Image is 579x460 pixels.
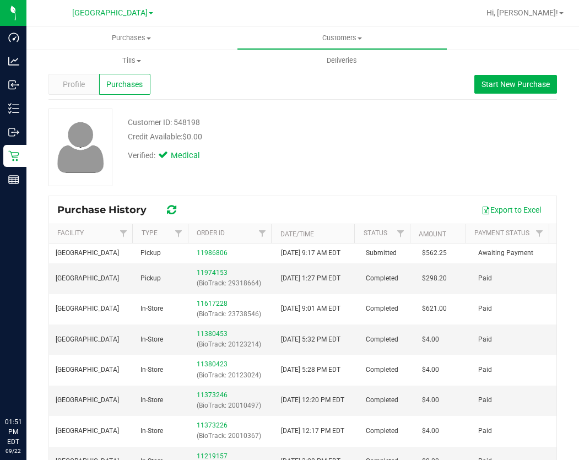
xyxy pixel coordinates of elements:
[197,401,268,411] p: (BioTrack: 20010497)
[56,248,119,258] span: [GEOGRAPHIC_DATA]
[474,229,529,237] a: Payment Status
[197,431,268,441] p: (BioTrack: 20010367)
[8,174,19,185] inline-svg: Reports
[478,304,492,314] span: Paid
[56,365,119,375] span: [GEOGRAPHIC_DATA]
[197,300,228,307] a: 11617228
[422,304,447,314] span: $621.00
[197,370,268,381] p: (BioTrack: 20123024)
[140,334,163,345] span: In-Store
[197,339,268,350] p: (BioTrack: 20123214)
[57,204,158,216] span: Purchase History
[366,365,398,375] span: Completed
[114,224,132,243] a: Filter
[197,309,268,320] p: (BioTrack: 23738546)
[366,334,398,345] span: Completed
[478,426,492,436] span: Paid
[8,150,19,161] inline-svg: Retail
[56,304,119,314] span: [GEOGRAPHIC_DATA]
[197,269,228,277] a: 11974153
[56,273,119,284] span: [GEOGRAPHIC_DATA]
[26,49,237,72] a: Tills
[26,33,237,43] span: Purchases
[197,452,228,460] a: 11219157
[478,395,492,405] span: Paid
[26,26,237,50] a: Purchases
[140,365,163,375] span: In-Store
[128,150,215,162] div: Verified:
[419,230,446,238] a: Amount
[474,201,548,219] button: Export to Excel
[366,304,398,314] span: Completed
[422,248,447,258] span: $562.25
[8,32,19,43] inline-svg: Dashboard
[63,79,85,90] span: Profile
[392,224,410,243] a: Filter
[422,334,439,345] span: $4.00
[280,230,314,238] a: Date/Time
[197,330,228,338] a: 11380453
[140,395,163,405] span: In-Store
[57,229,84,237] a: Facility
[478,273,492,284] span: Paid
[128,117,200,128] div: Customer ID: 548198
[281,395,344,405] span: [DATE] 12:20 PM EDT
[364,229,387,237] a: Status
[170,224,188,243] a: Filter
[481,80,550,89] span: Start New Purchase
[56,334,119,345] span: [GEOGRAPHIC_DATA]
[128,131,374,143] div: Credit Available:
[52,119,110,176] img: user-icon.png
[366,248,397,258] span: Submitted
[478,334,492,345] span: Paid
[5,447,21,455] p: 09/22
[197,421,228,429] a: 11373226
[197,360,228,368] a: 11380423
[8,127,19,138] inline-svg: Outbound
[253,224,271,243] a: Filter
[197,278,268,289] p: (BioTrack: 29318664)
[281,334,340,345] span: [DATE] 5:32 PM EDT
[366,426,398,436] span: Completed
[140,248,161,258] span: Pickup
[140,273,161,284] span: Pickup
[422,395,439,405] span: $4.00
[8,103,19,114] inline-svg: Inventory
[312,56,372,66] span: Deliveries
[478,248,533,258] span: Awaiting Payment
[478,365,492,375] span: Paid
[171,150,215,162] span: Medical
[422,426,439,436] span: $4.00
[474,75,557,94] button: Start New Purchase
[366,273,398,284] span: Completed
[197,391,228,399] a: 11373246
[182,132,202,141] span: $0.00
[422,365,439,375] span: $4.00
[5,417,21,447] p: 01:51 PM EDT
[237,26,447,50] a: Customers
[366,395,398,405] span: Completed
[142,229,158,237] a: Type
[281,273,340,284] span: [DATE] 1:27 PM EDT
[106,79,143,90] span: Purchases
[8,79,19,90] inline-svg: Inbound
[197,249,228,257] a: 11986806
[72,8,148,18] span: [GEOGRAPHIC_DATA]
[197,229,225,237] a: Order ID
[11,372,44,405] iframe: Resource center
[281,248,340,258] span: [DATE] 9:17 AM EDT
[8,56,19,67] inline-svg: Analytics
[56,426,119,436] span: [GEOGRAPHIC_DATA]
[56,395,119,405] span: [GEOGRAPHIC_DATA]
[281,304,340,314] span: [DATE] 9:01 AM EDT
[422,273,447,284] span: $298.20
[140,426,163,436] span: In-Store
[281,426,344,436] span: [DATE] 12:17 PM EDT
[486,8,558,17] span: Hi, [PERSON_NAME]!
[237,33,447,43] span: Customers
[531,224,549,243] a: Filter
[140,304,163,314] span: In-Store
[237,49,447,72] a: Deliveries
[27,56,236,66] span: Tills
[281,365,340,375] span: [DATE] 5:28 PM EDT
